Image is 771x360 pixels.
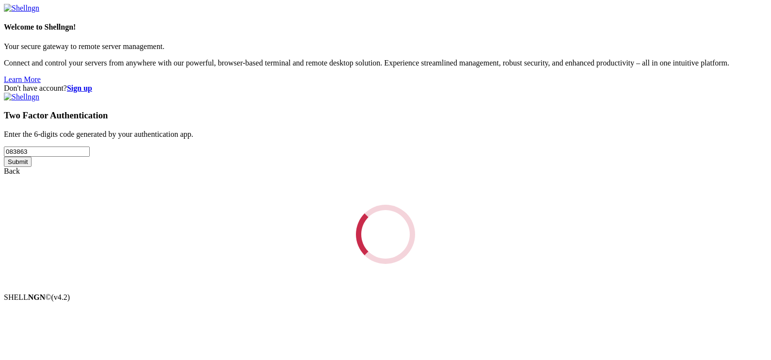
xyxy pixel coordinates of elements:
span: 4.2.0 [51,293,70,301]
span: SHELL © [4,293,70,301]
img: Shellngn [4,4,39,13]
a: Learn More [4,75,41,83]
input: Two factor code [4,147,90,157]
input: Submit [4,157,32,167]
h3: Two Factor Authentication [4,110,767,121]
a: Back [4,167,20,175]
b: NGN [28,293,46,301]
div: Loading... [350,198,421,270]
p: Enter the 6-digits code generated by your authentication app. [4,130,767,139]
p: Connect and control your servers from anywhere with our powerful, browser-based terminal and remo... [4,59,767,67]
img: Shellngn [4,93,39,101]
p: Your secure gateway to remote server management. [4,42,767,51]
h4: Welcome to Shellngn! [4,23,767,32]
a: Sign up [67,84,92,92]
div: Don't have account? [4,84,767,93]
